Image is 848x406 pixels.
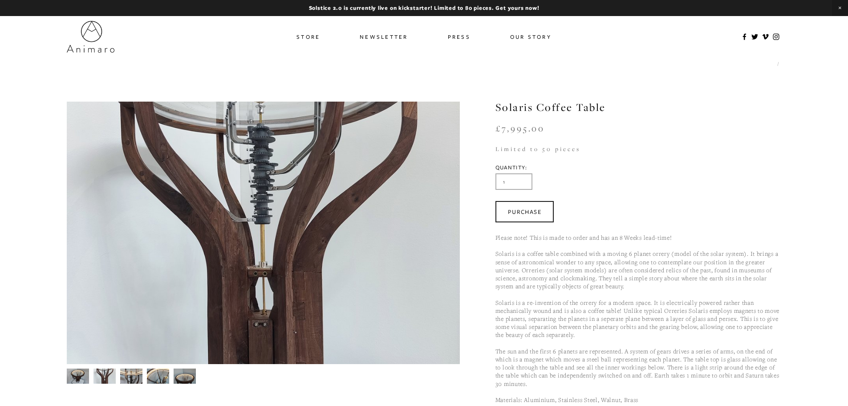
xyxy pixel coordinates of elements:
input: Quantity [495,173,532,190]
img: Animaro [67,21,114,53]
div: Purchase [508,208,541,216]
a: Press [448,30,471,43]
img: IMG_20230629_143518.jpg [174,368,196,385]
h1: Solaris Coffee Table [495,102,782,113]
div: Purchase [495,201,554,222]
a: Our Story [510,30,552,43]
div: Quantity: [495,164,782,170]
a: Store [296,30,320,43]
img: IMG_20230629_143512.jpg [120,361,142,392]
img: IMG_20230629_143419.jpg [93,361,116,391]
img: IMG_20230629_143525.jpg [147,368,169,385]
img: Solaris_01_lo2.jpg [66,369,89,384]
a: Newsletter [360,30,408,43]
div: £7,995.00 [495,124,782,153]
